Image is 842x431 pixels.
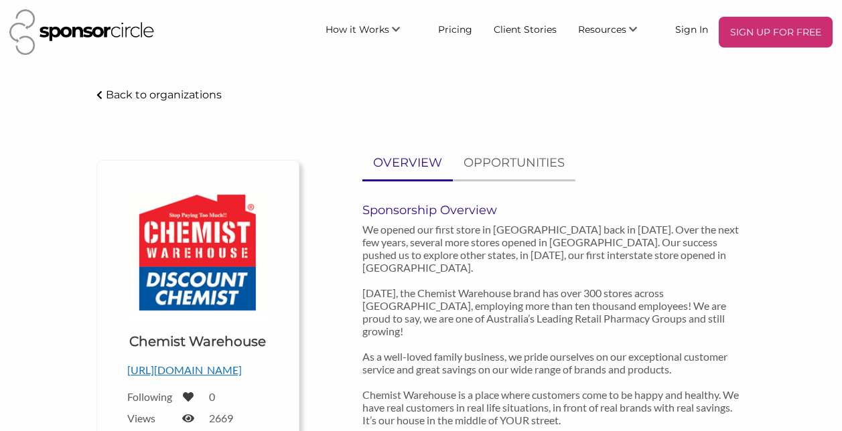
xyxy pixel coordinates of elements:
li: How it Works [315,17,427,48]
span: How it Works [326,23,389,35]
label: 0 [209,390,215,403]
li: Resources [567,17,664,48]
span: Resources [578,23,626,35]
a: Client Stories [483,17,567,41]
p: OVERVIEW [373,153,442,173]
p: OPPORTUNITIES [464,153,565,173]
p: We opened our first store in [GEOGRAPHIC_DATA] back in [DATE]. Over the next few years, several m... [362,223,746,426]
img: Sponsor Circle Logo [9,9,154,55]
a: Pricing [427,17,483,41]
h1: Chemist Warehouse [129,332,266,351]
p: SIGN UP FOR FREE [724,22,827,42]
label: Views [127,412,174,424]
label: 2669 [209,412,233,424]
img: Chemist Warehouse Logo [127,181,269,322]
p: Back to organizations [106,88,222,101]
h6: Sponsorship Overview [362,203,746,218]
a: Sign In [664,17,719,41]
p: [URL][DOMAIN_NAME] [127,361,269,379]
label: Following [127,390,174,403]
